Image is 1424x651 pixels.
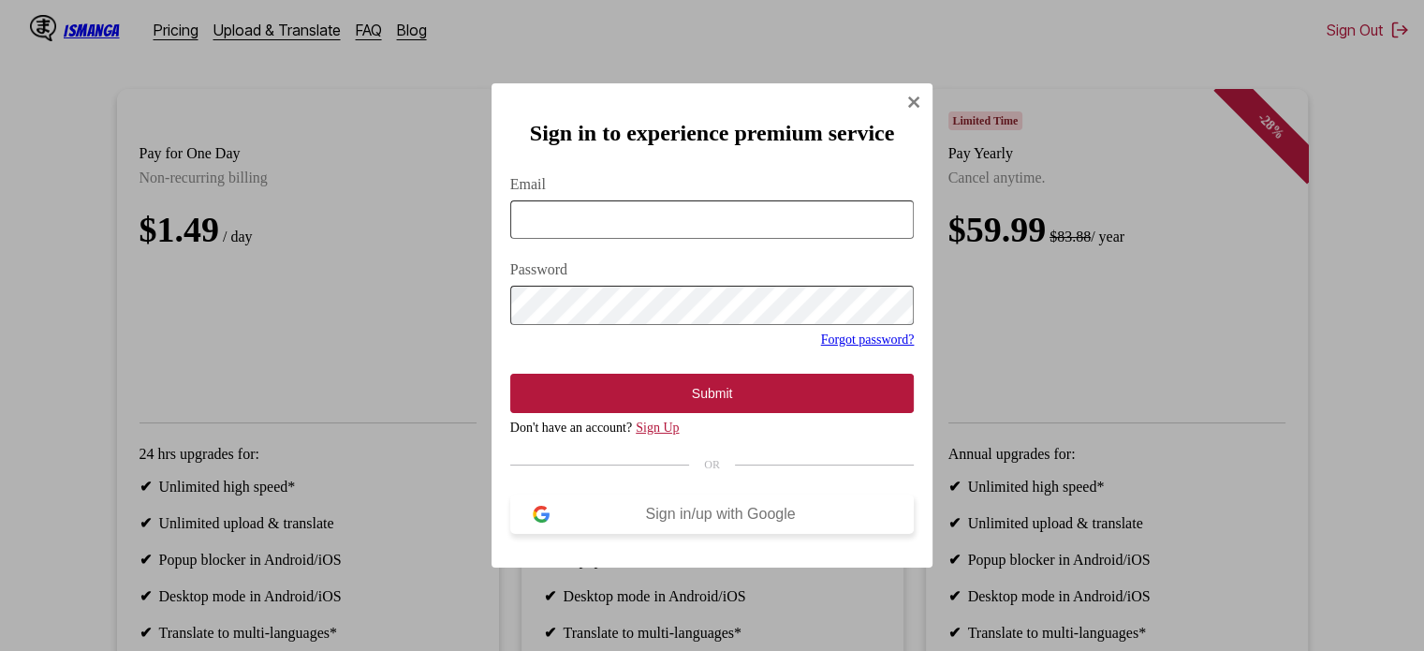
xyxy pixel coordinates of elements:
[533,506,550,523] img: google-logo
[821,333,915,347] a: Forgot password?
[550,506,892,523] div: Sign in/up with Google
[636,421,679,435] a: Sign Up
[510,495,915,534] button: Sign in/up with Google
[510,176,915,193] label: Email
[492,83,933,568] div: Sign In Modal
[510,374,915,413] button: Submit
[510,261,915,278] label: Password
[510,458,915,472] div: OR
[510,421,915,436] div: Don't have an account?
[906,95,921,110] img: Close
[510,121,915,146] h2: Sign in to experience premium service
